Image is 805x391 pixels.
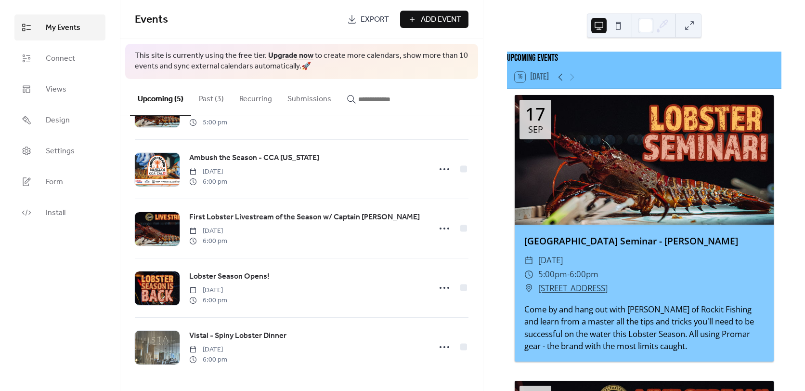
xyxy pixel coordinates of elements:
[46,53,75,65] span: Connect
[191,79,232,115] button: Past (3)
[14,169,105,195] a: Form
[524,254,533,268] div: ​
[570,268,598,282] span: 6:00pm
[538,268,567,282] span: 5:00pm
[46,207,65,219] span: Install
[189,226,227,236] span: [DATE]
[189,330,286,342] a: Vistal - Spiny Lobster Dinner
[528,125,543,134] div: Sep
[515,234,774,248] div: [GEOGRAPHIC_DATA] Seminar - [PERSON_NAME]
[189,177,227,187] span: 6:00 pm
[280,79,339,115] button: Submissions
[189,211,420,224] a: First Lobster Livestream of the Season w/ Captain [PERSON_NAME]
[46,176,63,188] span: Form
[14,45,105,71] a: Connect
[525,106,545,123] div: 17
[340,11,396,28] a: Export
[524,282,533,296] div: ​
[189,118,227,128] span: 5:00 pm
[189,355,227,365] span: 6:00 pm
[14,107,105,133] a: Design
[524,268,533,282] div: ​
[538,282,608,296] a: [STREET_ADDRESS]
[400,11,468,28] button: Add Event
[46,84,66,95] span: Views
[189,285,227,296] span: [DATE]
[421,14,461,26] span: Add Event
[14,200,105,226] a: Install
[135,9,168,30] span: Events
[14,76,105,102] a: Views
[232,79,280,115] button: Recurring
[46,22,80,34] span: My Events
[361,14,389,26] span: Export
[189,236,227,246] span: 6:00 pm
[46,146,75,157] span: Settings
[515,303,774,352] div: Come by and hang out with [PERSON_NAME] of Rockit Fishing and learn from a master all the tips an...
[189,271,270,283] span: Lobster Season Opens!
[14,14,105,40] a: My Events
[189,330,286,342] span: Vistal - Spiny Lobster Dinner
[189,152,319,164] a: Ambush the Season - CCA [US_STATE]
[189,345,227,355] span: [DATE]
[189,270,270,283] a: Lobster Season Opens!
[567,268,570,282] span: -
[268,48,313,63] a: Upgrade now
[507,52,781,66] div: Upcoming events
[14,138,105,164] a: Settings
[538,254,563,268] span: [DATE]
[189,167,227,177] span: [DATE]
[130,79,191,116] button: Upcoming (5)
[135,51,468,72] span: This site is currently using the free tier. to create more calendars, show more than 10 events an...
[46,115,70,126] span: Design
[189,296,227,306] span: 6:00 pm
